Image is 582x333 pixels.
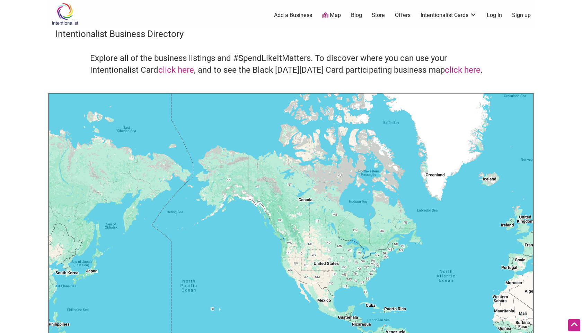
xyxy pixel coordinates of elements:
h4: Explore all of the business listings and #SpendLikeItMatters. To discover where you can use your ... [90,53,492,76]
a: Log In [487,11,502,19]
img: Intentionalist [48,3,81,25]
a: Offers [395,11,411,19]
a: Blog [351,11,362,19]
a: Add a Business [274,11,312,19]
a: click here [445,65,480,75]
div: Scroll Back to Top [568,319,580,331]
a: Sign up [512,11,531,19]
a: Map [322,11,341,19]
h3: Intentionalist Business Directory [55,28,527,40]
a: Intentionalist Cards [421,11,477,19]
a: Store [372,11,385,19]
a: click here [158,65,194,75]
